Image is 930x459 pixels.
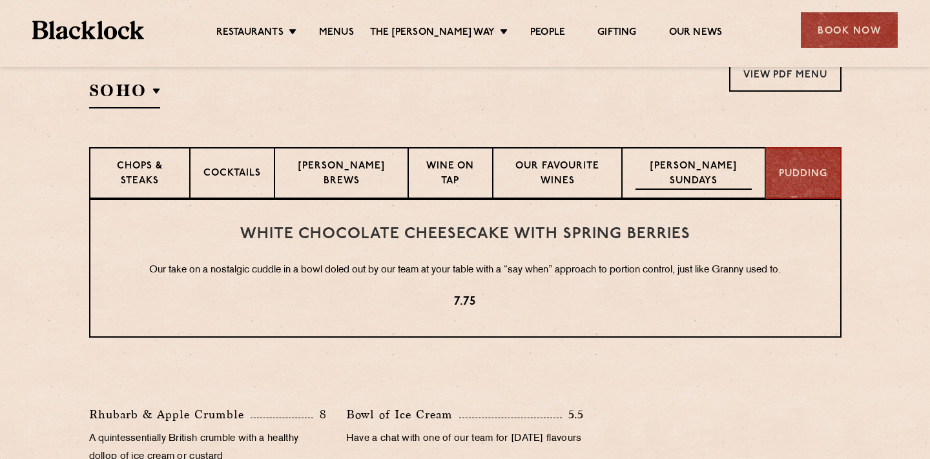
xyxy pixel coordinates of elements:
[116,294,814,311] p: 7.75
[635,159,752,190] p: [PERSON_NAME] Sundays
[319,26,354,41] a: Menus
[801,12,898,48] div: Book Now
[562,406,584,423] p: 5.5
[506,159,608,190] p: Our favourite wines
[89,79,160,108] h2: SOHO
[313,406,327,423] p: 8
[216,26,284,41] a: Restaurants
[779,167,827,182] p: Pudding
[116,226,814,243] h3: White Chocolate Cheesecake with Spring Berries
[288,159,394,190] p: [PERSON_NAME] Brews
[346,430,584,448] p: Have a chat with one of our team for [DATE] flavours
[729,56,842,92] a: View PDF Menu
[203,167,261,183] p: Cocktails
[669,26,723,41] a: Our News
[346,405,459,423] p: Bowl of Ice Cream
[597,26,636,41] a: Gifting
[370,26,495,41] a: The [PERSON_NAME] Way
[116,262,814,279] p: Our take on a nostalgic cuddle in a bowl doled out by our team at your table with a “say when” ap...
[103,159,177,190] p: Chops & Steaks
[422,159,479,190] p: Wine on Tap
[89,405,251,423] p: Rhubarb & Apple Crumble
[32,21,144,39] img: BL_Textured_Logo-footer-cropped.svg
[530,26,565,41] a: People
